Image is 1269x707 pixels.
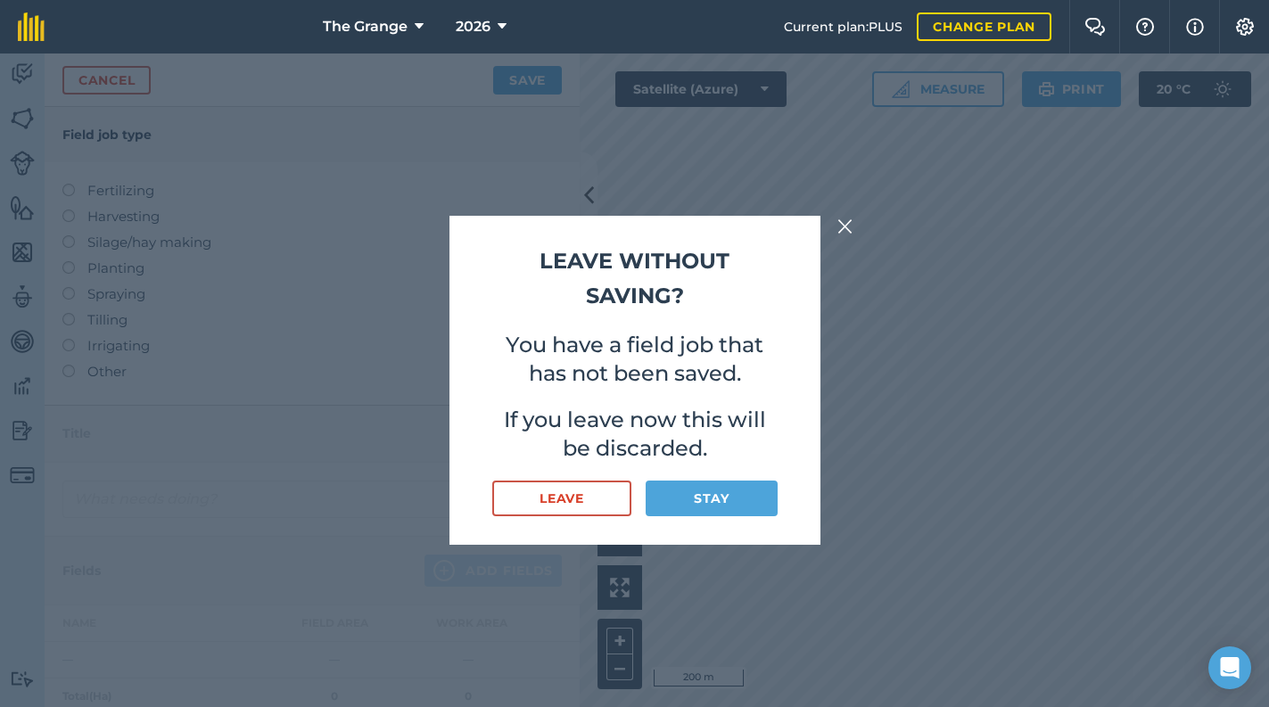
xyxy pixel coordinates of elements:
img: Two speech bubbles overlapping with the left bubble in the forefront [1084,18,1106,36]
a: Change plan [917,12,1051,41]
p: If you leave now this will be discarded. [492,406,778,463]
img: A cog icon [1234,18,1256,36]
img: svg+xml;base64,PHN2ZyB4bWxucz0iaHR0cDovL3d3dy53My5vcmcvMjAwMC9zdmciIHdpZHRoPSIyMiIgaGVpZ2h0PSIzMC... [837,216,853,237]
img: A question mark icon [1134,18,1156,36]
div: Open Intercom Messenger [1208,646,1251,689]
p: You have a field job that has not been saved. [492,331,778,388]
img: svg+xml;base64,PHN2ZyB4bWxucz0iaHR0cDovL3d3dy53My5vcmcvMjAwMC9zdmciIHdpZHRoPSIxNyIgaGVpZ2h0PSIxNy... [1186,16,1204,37]
img: fieldmargin Logo [18,12,45,41]
span: 2026 [456,16,490,37]
h2: Leave without saving? [492,244,778,313]
span: Current plan : PLUS [784,17,902,37]
span: The Grange [323,16,408,37]
button: Stay [646,481,777,516]
button: Leave [492,481,632,516]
